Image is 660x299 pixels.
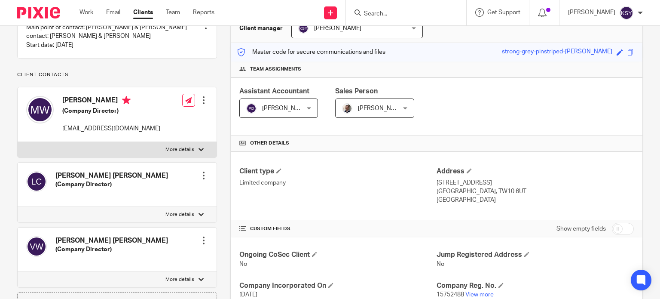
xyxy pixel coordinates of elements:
i: Primary [122,96,131,105]
h4: Address [437,167,634,176]
a: Clients [133,8,153,17]
div: strong-grey-pinstriped-[PERSON_NAME] [502,47,612,57]
span: 15752488 [437,292,464,298]
img: svg%3E [26,236,47,257]
img: svg%3E [620,6,633,20]
h4: Jump Registered Address [437,250,634,259]
span: [PERSON_NAME] [358,105,405,111]
p: More details [165,211,194,218]
a: Work [79,8,93,17]
h5: (Company Director) [55,245,168,254]
span: Assistant Accountant [239,88,309,95]
img: svg%3E [298,23,309,34]
span: Sales Person [335,88,378,95]
p: More details [165,276,194,283]
span: [DATE] [239,292,257,298]
h4: [PERSON_NAME] [PERSON_NAME] [55,171,168,180]
label: Show empty fields [556,225,606,233]
p: [EMAIL_ADDRESS][DOMAIN_NAME] [62,124,160,133]
a: Reports [193,8,214,17]
img: svg%3E [246,103,257,114]
h5: (Company Director) [55,180,168,189]
h4: Ongoing CoSec Client [239,250,437,259]
h4: CUSTOM FIELDS [239,225,437,232]
a: Team [166,8,180,17]
h5: (Company Director) [62,107,160,115]
h3: Client manager [239,24,283,33]
p: [GEOGRAPHIC_DATA], TW10 6UT [437,187,634,196]
span: Team assignments [250,66,301,73]
p: More details [165,146,194,153]
p: Client contacts [17,71,217,78]
span: No [437,261,444,267]
span: [PERSON_NAME] [262,105,309,111]
input: Search [363,10,440,18]
h4: [PERSON_NAME] [62,96,160,107]
span: [PERSON_NAME] [314,25,361,31]
h4: Company Reg. No. [437,281,634,290]
p: [GEOGRAPHIC_DATA] [437,196,634,204]
p: [PERSON_NAME] [568,8,615,17]
span: Other details [250,140,289,147]
h4: [PERSON_NAME] [PERSON_NAME] [55,236,168,245]
img: svg%3E [26,96,54,123]
a: View more [465,292,494,298]
h4: Company Incorporated On [239,281,437,290]
img: Pixie [17,7,60,18]
p: [STREET_ADDRESS] [437,179,634,187]
span: No [239,261,247,267]
p: Limited company [239,179,437,187]
span: Get Support [487,9,520,15]
img: Matt%20Circle.png [342,103,352,114]
h4: Client type [239,167,437,176]
img: svg%3E [26,171,47,192]
a: Email [106,8,120,17]
p: Master code for secure communications and files [237,48,385,56]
